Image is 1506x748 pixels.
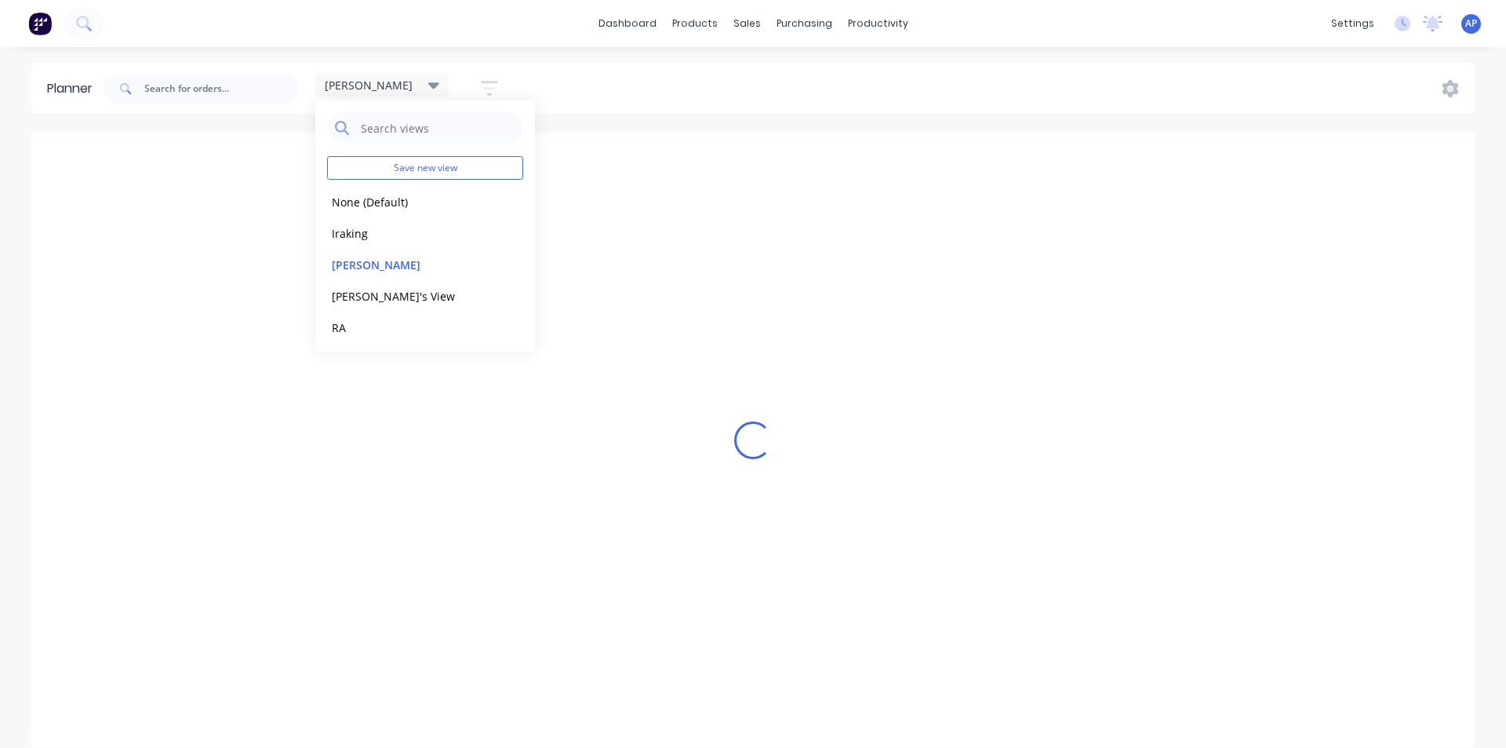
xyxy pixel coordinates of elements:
button: Iraking [327,224,494,242]
button: Save new view [327,156,523,180]
a: dashboard [591,12,664,35]
div: productivity [840,12,916,35]
div: purchasing [769,12,840,35]
div: Planner [47,79,100,98]
div: products [664,12,726,35]
img: Factory [28,12,52,35]
button: None (Default) [327,192,494,210]
button: [PERSON_NAME] [327,255,494,273]
input: Search views [359,112,515,144]
input: Search for orders... [144,73,300,104]
span: AP [1465,16,1477,31]
div: settings [1323,12,1382,35]
button: RA [327,318,494,336]
span: [PERSON_NAME] [325,77,413,93]
div: sales [726,12,769,35]
button: [PERSON_NAME]'s View [327,286,494,305]
button: Roof Razor [327,349,494,367]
